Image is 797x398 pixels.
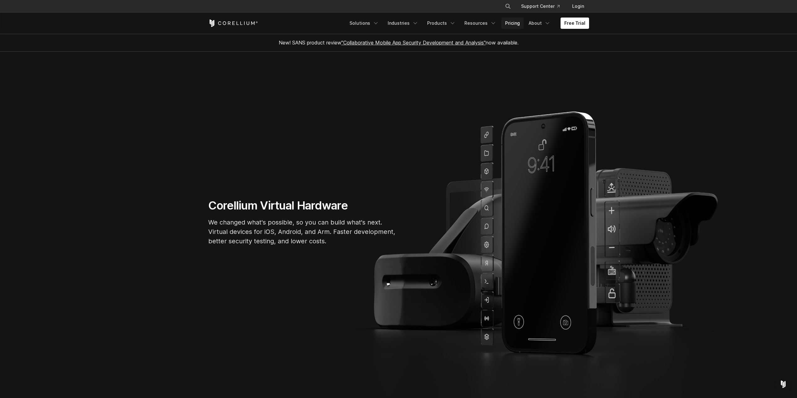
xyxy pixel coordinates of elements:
[423,18,459,29] a: Products
[501,18,524,29] a: Pricing
[346,18,589,29] div: Navigation Menu
[461,18,500,29] a: Resources
[208,199,396,213] h1: Corellium Virtual Hardware
[208,218,396,246] p: We changed what's possible, so you can build what's next. Virtual devices for iOS, Android, and A...
[502,1,514,12] button: Search
[561,18,589,29] a: Free Trial
[516,1,565,12] a: Support Center
[341,39,486,46] a: "Collaborative Mobile App Security Development and Analysis"
[384,18,422,29] a: Industries
[525,18,554,29] a: About
[776,377,791,392] div: Open Intercom Messenger
[279,39,519,46] span: New! SANS product review now available.
[208,19,258,27] a: Corellium Home
[567,1,589,12] a: Login
[346,18,383,29] a: Solutions
[497,1,589,12] div: Navigation Menu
